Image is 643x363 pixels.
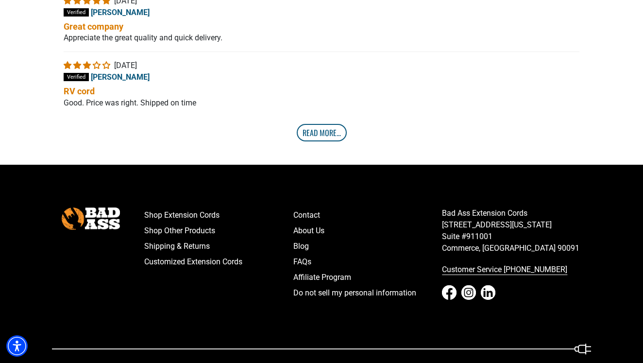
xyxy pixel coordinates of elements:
a: Shipping & Returns [144,239,293,254]
a: call 833-674-1699 [442,262,591,277]
a: Customized Extension Cords [144,254,293,270]
b: RV cord [64,85,579,97]
b: Great company [64,20,579,33]
span: [DATE] [114,61,137,70]
span: [PERSON_NAME] [91,8,150,17]
a: Affiliate Program [293,270,442,285]
div: Accessibility Menu [6,335,28,357]
span: [PERSON_NAME] [91,72,150,82]
a: Blog [293,239,442,254]
a: LinkedIn - open in a new tab [481,285,495,300]
a: Shop Other Products [144,223,293,239]
p: Appreciate the great quality and quick delivery. [64,33,579,43]
a: Contact [293,207,442,223]
a: About Us [293,223,442,239]
a: Do not sell my personal information [293,285,442,301]
a: FAQs [293,254,442,270]
a: Read More... [297,124,347,141]
p: Bad Ass Extension Cords [STREET_ADDRESS][US_STATE] Suite #911001 Commerce, [GEOGRAPHIC_DATA] 90091 [442,207,591,254]
p: Good. Price was right. Shipped on time [64,98,579,108]
a: Facebook - open in a new tab [442,285,457,300]
span: 3 star review [64,61,112,70]
img: Bad Ass Extension Cords [62,207,120,229]
a: Instagram - open in a new tab [461,285,476,300]
a: Shop Extension Cords [144,207,293,223]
